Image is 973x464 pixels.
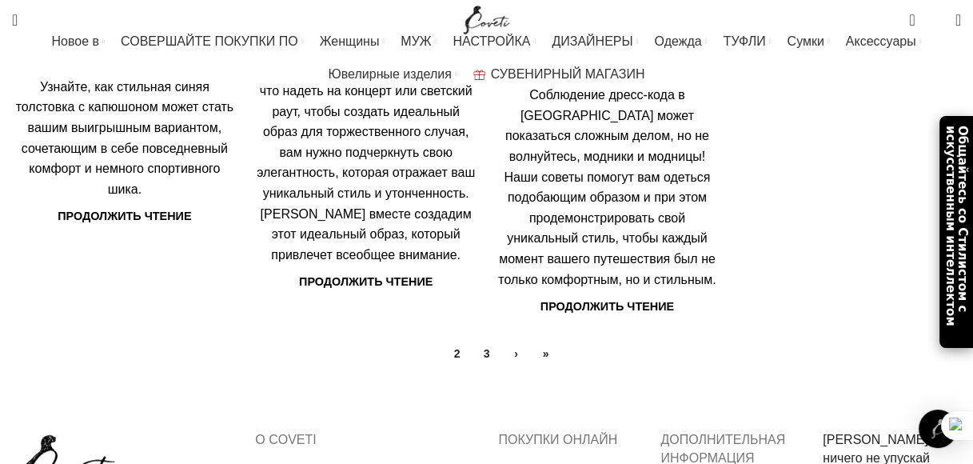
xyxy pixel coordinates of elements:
a: Одежда [654,26,707,58]
ya-tr-span: Независимо от того, решаете ли вы, что надеть на концерт или светский раут, чтобы создать идеальн... [257,63,475,200]
a: Ювелирные изделия [329,58,457,90]
a: СУВЕНИРНЫЙ МАГАЗИН [473,58,645,90]
div: Основная навигация [4,26,969,90]
img: Подарочный пакет [473,70,485,80]
ya-tr-span: Сумки [787,34,823,48]
a: НАСТРОЙКА [453,26,536,58]
span: 1 [414,340,441,367]
a: 3 [473,340,500,367]
ya-tr-span: Новое в [52,34,100,48]
ya-tr-span: Узнайте, как стильная синяя толстовка с капюшоном может стать вашим выигрышным вариантом, сочетаю... [16,80,233,196]
ya-tr-span: Соблюдение дресс-кода в [GEOGRAPHIC_DATA] может показаться сложным делом, но не волнуйтесь, модни... [505,88,709,163]
a: Поиск [4,4,26,36]
a: » [532,340,560,367]
div: Мой список желаний [927,4,943,36]
ya-tr-span: [PERSON_NAME] ничего не упускай [823,433,930,464]
a: Женщины [320,26,385,58]
a: Продолжить чтение [58,210,191,222]
ya-tr-span: ДИЗАЙНЕРЫ [552,34,632,48]
a: 0 [901,4,923,36]
a: Новое в [52,26,105,58]
a: › [503,340,530,367]
a: Аксессуары [846,26,922,58]
a: 2 [444,340,471,367]
a: Сумки [787,26,829,58]
div: Откройте Интерком-Мессенджер [919,410,957,448]
a: ДИЗАЙНЕРЫ [552,26,638,58]
a: СОВЕРШАЙТЕ ПОКУПКИ ПО [121,26,304,58]
a: ТУФЛИ [723,26,771,58]
ya-tr-span: › [514,345,518,362]
ya-tr-span: [PERSON_NAME] вместе создадим этот идеальный образ, который привлечет всеобщее внимание. [261,207,472,262]
ya-tr-span: Наши советы помогут вам одеться подобающим образом и при этом продемонстрировать свой уникальный ... [498,170,716,286]
ya-tr-span: Ювелирные изделия [329,67,452,81]
ya-tr-span: Аксессуары [846,34,916,48]
ya-tr-span: СУВЕНИРНЫЙ МАГАЗИН [491,67,645,81]
ya-tr-span: 0 [915,10,919,18]
ya-tr-span: О COVETI [255,433,316,446]
ya-tr-span: МУЖ [401,34,431,48]
ya-tr-span: ПОКУПКИ ОНЛАЙН [499,433,618,446]
ya-tr-span: ДОПОЛНИТЕЛЬНАЯ ИНФОРМАЦИЯ [660,433,785,464]
ya-tr-span: СОВЕРШАЙТЕ ПОКУПКИ ПО [121,34,298,48]
ya-tr-span: Одежда [654,34,701,48]
ya-tr-span: ТУФЛИ [723,34,765,48]
a: Логотип сайта [460,12,513,26]
ya-tr-span: НАСТРОЙКА [453,34,530,48]
a: Продолжить чтение [540,300,674,313]
ya-tr-span: 0 [935,18,939,26]
ya-tr-span: Женщины [320,34,380,48]
a: Продолжить чтение [299,275,433,288]
a: МУЖ [401,26,437,58]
